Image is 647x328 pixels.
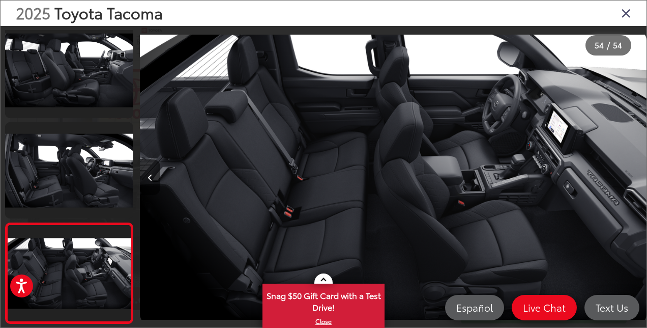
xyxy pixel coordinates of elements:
[621,6,631,19] i: Close gallery
[16,2,50,23] span: 2025
[4,133,134,207] img: 2025 Toyota Tacoma SR
[140,159,160,195] button: Previous image
[445,295,504,320] a: Español
[595,39,604,50] span: 54
[606,42,611,49] span: /
[613,39,622,50] span: 54
[451,301,498,314] span: Español
[512,295,577,320] a: Live Chat
[7,238,132,309] img: 2025 Toyota Tacoma SR
[263,285,384,316] span: Snag $50 Gift Card with a Test Drive!
[4,33,134,107] img: 2025 Toyota Tacoma SR
[591,301,633,314] span: Text Us
[584,295,639,320] a: Text Us
[518,301,571,314] span: Live Chat
[54,2,163,23] span: Toyota Tacoma
[140,30,646,325] img: 2025 Toyota Tacoma SR
[140,30,646,325] div: 2025 Toyota Tacoma SR 53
